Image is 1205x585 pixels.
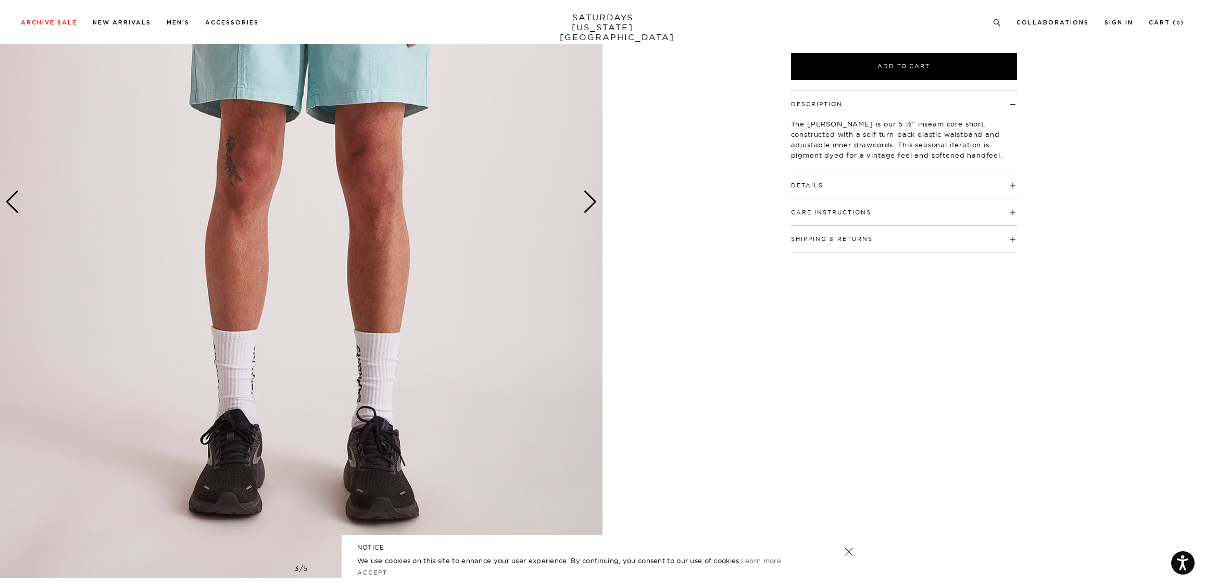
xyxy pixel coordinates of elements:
[205,20,259,26] a: Accessories
[357,569,387,576] a: Accept
[791,183,823,188] button: Details
[167,20,190,26] a: Men's
[21,20,77,26] a: Archive Sale
[1104,20,1133,26] a: Sign In
[1016,20,1089,26] a: Collaborations
[5,190,19,213] div: Previous slide
[357,555,811,566] p: We use cookies on this site to enhance your user experience. By continuing, you consent to our us...
[791,53,1017,80] button: Add to Cart
[1149,20,1184,26] a: Cart (0)
[560,12,646,42] a: SATURDAYS[US_STATE][GEOGRAPHIC_DATA]
[791,119,1017,160] p: The [PERSON_NAME] is our 5 ½” inseam core short, constructed with a self turn-back elastic waistb...
[791,101,843,107] button: Description
[294,564,299,573] span: 3
[583,190,597,213] div: Next slide
[93,20,151,26] a: New Arrivals
[357,543,848,552] h5: NOTICE
[741,556,781,565] a: Learn more
[791,210,871,215] button: Care Instructions
[791,236,873,242] button: Shipping & Returns
[303,564,308,573] span: 5
[1176,21,1181,26] small: 0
